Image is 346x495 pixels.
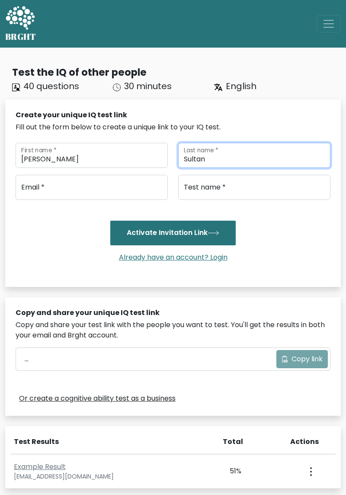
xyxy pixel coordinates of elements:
[290,437,336,447] div: Actions
[205,466,241,476] div: 51%
[16,308,330,318] div: Copy and share your unique IQ test link
[14,462,66,472] a: Example Result
[124,80,172,92] span: 30 minutes
[5,32,36,42] h5: BRGHT
[5,3,36,44] a: BRGHT
[16,110,330,120] div: Create your unique IQ test link
[206,437,243,447] div: Total
[178,175,330,200] input: Test name
[16,122,330,132] div: Fill out the form below to create a unique link to your IQ test.
[16,320,330,341] div: Copy and share your test link with the people you want to test. You'll get the results in both yo...
[115,252,231,262] a: Already have an account? Login
[226,80,256,92] span: English
[19,393,176,404] a: Or create a cognitive ability test as a business
[14,472,195,481] div: [EMAIL_ADDRESS][DOMAIN_NAME]
[16,143,168,168] input: First name
[110,221,236,245] button: Activate Invitation Link
[317,15,341,32] button: Toggle navigation
[23,80,79,92] span: 40 questions
[14,437,196,447] div: Test Results
[12,65,341,80] div: Test the IQ of other people
[178,143,330,168] input: Last name
[16,175,168,200] input: Email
